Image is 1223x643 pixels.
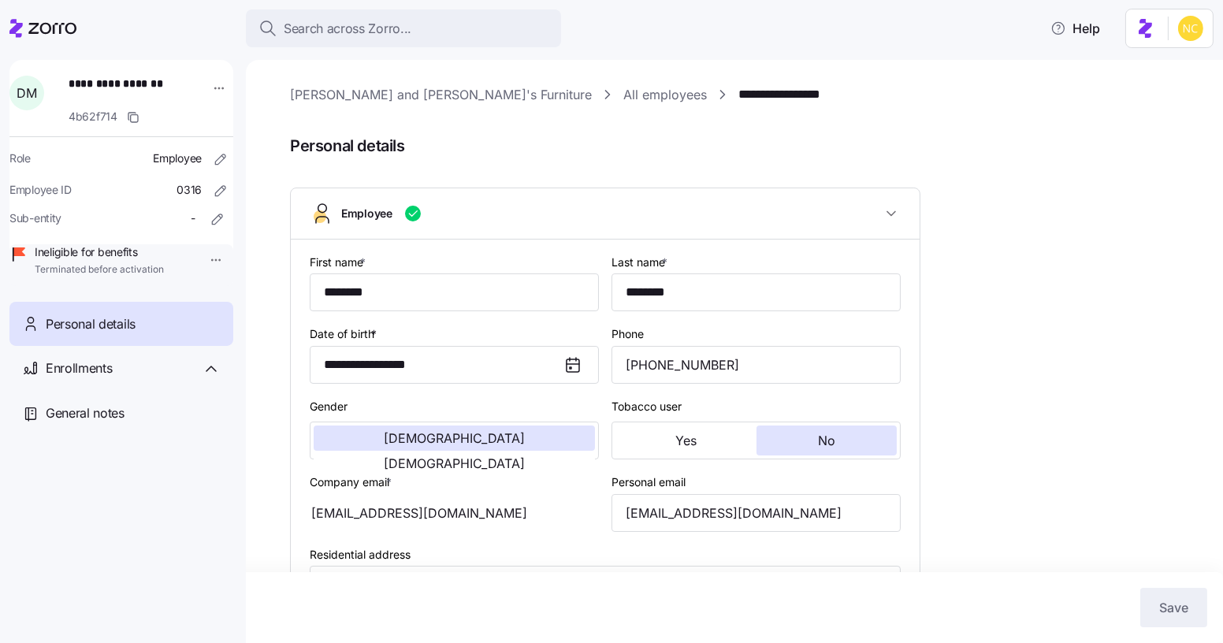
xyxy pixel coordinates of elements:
span: Personal details [46,314,136,334]
span: Sub-entity [9,210,61,226]
span: Yes [675,434,697,447]
span: Help [1050,19,1100,38]
span: Save [1159,598,1188,617]
label: Company email [310,474,395,491]
span: [DEMOGRAPHIC_DATA] [384,432,525,444]
label: Gender [310,398,348,415]
button: Employee [291,188,920,240]
button: Search across Zorro... [246,9,561,47]
input: Email [611,494,901,532]
label: Residential address [310,546,411,563]
span: - [191,210,195,226]
span: D M [17,87,36,99]
button: Save [1140,588,1207,627]
span: 4b62f714 [69,109,117,125]
span: Employee ID [9,182,72,198]
label: Date of birth [310,325,380,343]
span: Personal details [290,133,1201,159]
img: e03b911e832a6112bf72643c5874f8d8 [1178,16,1203,41]
a: [PERSON_NAME] and [PERSON_NAME]'s Furniture [290,85,592,105]
span: [DEMOGRAPHIC_DATA] [384,457,525,470]
span: 0316 [177,182,202,198]
button: Help [1038,13,1113,44]
label: Personal email [611,474,686,491]
span: Employee [153,151,202,166]
span: Terminated before activation [35,263,164,277]
input: Phone [611,346,901,384]
label: Last name [611,254,671,271]
a: All employees [623,85,707,105]
label: Tobacco user [611,398,682,415]
label: Phone [611,325,644,343]
span: Ineligible for benefits [35,244,164,260]
label: First name [310,254,369,271]
span: Enrollments [46,359,112,378]
span: General notes [46,403,125,423]
span: Role [9,151,31,166]
span: Search across Zorro... [284,19,411,39]
span: Employee [341,206,392,221]
span: No [818,434,835,447]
